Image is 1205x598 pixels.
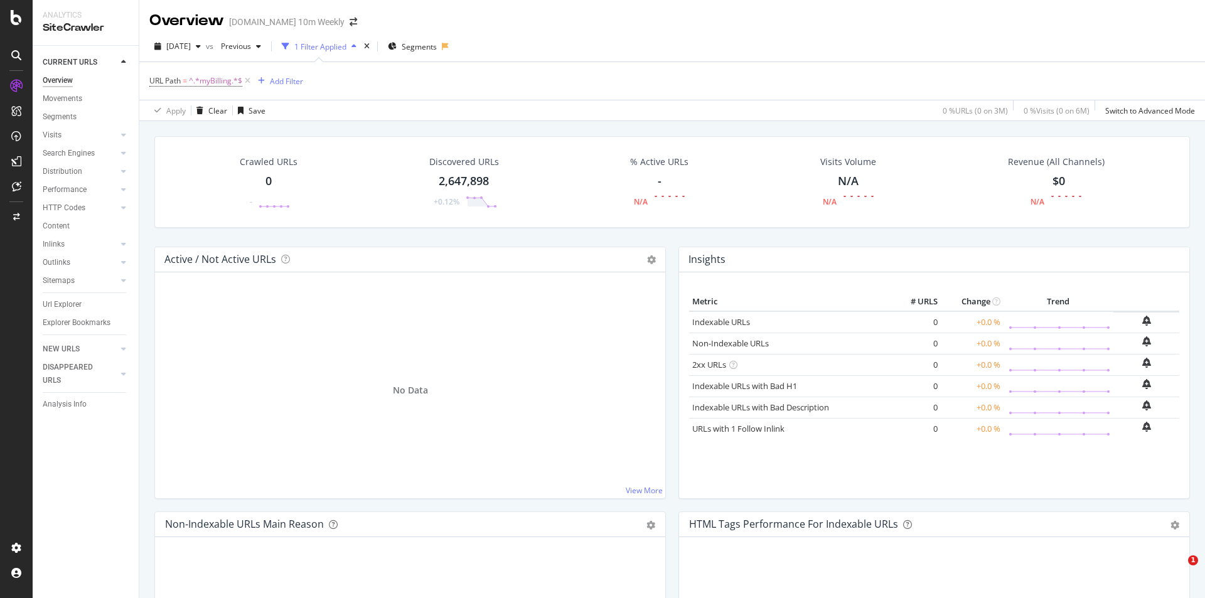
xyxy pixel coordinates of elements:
[941,292,1004,311] th: Change
[838,173,859,190] div: N/A
[361,40,372,53] div: times
[1031,196,1044,207] div: N/A
[1142,422,1151,432] div: bell-plus
[43,343,80,356] div: NEW URLS
[647,255,656,264] i: Options
[634,196,648,207] div: N/A
[692,380,797,392] a: Indexable URLs with Bad H1
[1105,105,1195,116] div: Switch to Advanced Mode
[941,418,1004,439] td: +0.0 %
[43,201,85,215] div: HTTP Codes
[689,518,898,530] div: HTML Tags Performance for Indexable URLs
[626,485,663,496] a: View More
[823,196,837,207] div: N/A
[692,423,785,434] a: URLs with 1 Follow Inlink
[692,316,750,328] a: Indexable URLs
[216,36,266,56] button: Previous
[943,105,1008,116] div: 0 % URLs ( 0 on 3M )
[43,361,117,387] a: DISAPPEARED URLS
[439,173,489,190] div: 2,647,898
[1004,292,1113,311] th: Trend
[149,100,186,120] button: Apply
[43,110,77,124] div: Segments
[253,73,303,88] button: Add Filter
[43,74,130,87] a: Overview
[294,41,346,52] div: 1 Filter Applied
[277,36,361,56] button: 1 Filter Applied
[233,100,265,120] button: Save
[43,398,87,411] div: Analysis Info
[692,402,829,413] a: Indexable URLs with Bad Description
[43,129,117,142] a: Visits
[646,521,655,530] div: gear
[941,311,1004,333] td: +0.0 %
[166,41,191,51] span: 2025 Aug. 29th
[43,343,117,356] a: NEW URLS
[43,220,70,233] div: Content
[43,220,130,233] a: Content
[43,129,62,142] div: Visits
[1024,105,1090,116] div: 0 % Visits ( 0 on 6M )
[250,196,252,207] div: -
[43,92,82,105] div: Movements
[1162,555,1192,585] iframe: Intercom live chat
[216,41,251,51] span: Previous
[941,333,1004,354] td: +0.0 %
[43,165,117,178] a: Distribution
[43,165,82,178] div: Distribution
[43,110,130,124] a: Segments
[941,354,1004,375] td: +0.0 %
[43,316,110,329] div: Explorer Bookmarks
[891,354,941,375] td: 0
[1100,100,1195,120] button: Switch to Advanced Mode
[43,56,97,69] div: CURRENT URLS
[43,361,106,387] div: DISAPPEARED URLS
[43,238,117,251] a: Inlinks
[43,298,130,311] a: Url Explorer
[692,338,769,349] a: Non-Indexable URLs
[43,183,117,196] a: Performance
[208,105,227,116] div: Clear
[270,76,303,87] div: Add Filter
[658,173,661,190] div: -
[43,274,117,287] a: Sitemaps
[1188,555,1198,565] span: 1
[149,75,181,86] span: URL Path
[350,18,357,26] div: arrow-right-arrow-left
[43,398,130,411] a: Analysis Info
[43,274,75,287] div: Sitemaps
[891,292,941,311] th: # URLS
[941,375,1004,397] td: +0.0 %
[43,238,65,251] div: Inlinks
[1008,156,1105,168] span: Revenue (All Channels)
[240,156,297,168] div: Crawled URLs
[43,256,117,269] a: Outlinks
[383,36,442,56] button: Segments
[191,100,227,120] button: Clear
[891,333,941,354] td: 0
[43,183,87,196] div: Performance
[43,147,95,160] div: Search Engines
[265,173,272,190] div: 0
[43,256,70,269] div: Outlinks
[43,298,82,311] div: Url Explorer
[164,251,276,268] h4: Active / Not Active URLs
[43,10,129,21] div: Analytics
[206,41,216,51] span: vs
[43,92,130,105] a: Movements
[692,359,726,370] a: 2xx URLs
[891,311,941,333] td: 0
[149,36,206,56] button: [DATE]
[189,72,242,90] span: ^.*myBilling.*$
[630,156,688,168] div: % Active URLs
[402,41,437,52] span: Segments
[43,21,129,35] div: SiteCrawler
[43,56,117,69] a: CURRENT URLS
[434,196,459,207] div: +0.12%
[393,384,428,397] span: No Data
[688,251,726,268] h4: Insights
[1052,173,1065,188] span: $0
[149,10,224,31] div: Overview
[43,201,117,215] a: HTTP Codes
[166,105,186,116] div: Apply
